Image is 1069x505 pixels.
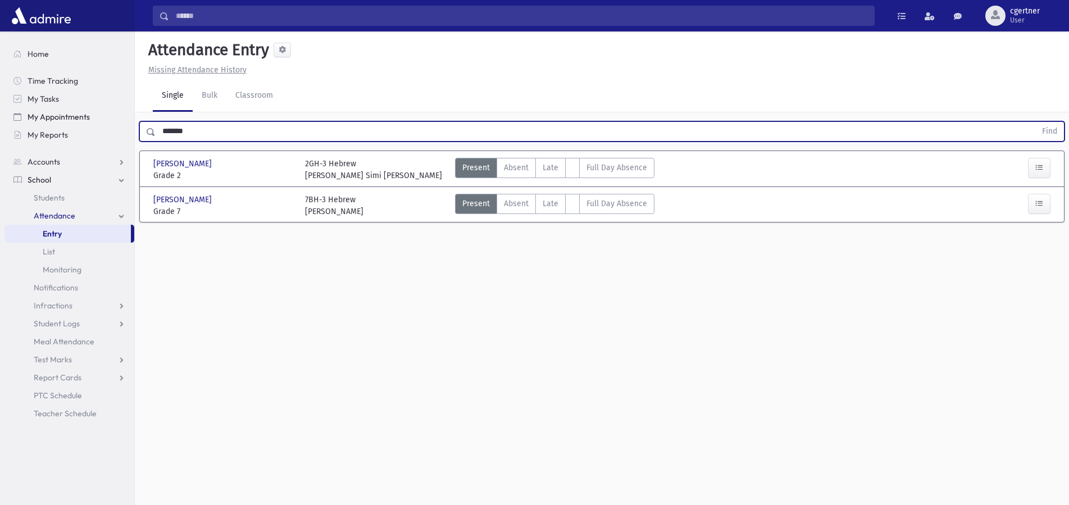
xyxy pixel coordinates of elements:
[34,336,94,347] span: Meal Attendance
[28,94,59,104] span: My Tasks
[4,315,134,333] a: Student Logs
[43,265,81,275] span: Monitoring
[543,198,558,210] span: Late
[543,162,558,174] span: Late
[4,126,134,144] a: My Reports
[34,301,72,311] span: Infractions
[455,158,654,181] div: AttTypes
[34,408,97,418] span: Teacher Schedule
[504,198,529,210] span: Absent
[34,390,82,401] span: PTC Schedule
[144,40,269,60] h5: Attendance Entry
[144,65,247,75] a: Missing Attendance History
[4,225,131,243] a: Entry
[4,404,134,422] a: Teacher Schedule
[148,65,247,75] u: Missing Attendance History
[169,6,874,26] input: Search
[226,80,282,112] a: Classroom
[586,162,647,174] span: Full Day Absence
[153,206,294,217] span: Grade 7
[153,158,214,170] span: [PERSON_NAME]
[1010,7,1040,16] span: cgertner
[4,45,134,63] a: Home
[153,170,294,181] span: Grade 2
[305,194,363,217] div: 7BH-3 Hebrew [PERSON_NAME]
[1010,16,1040,25] span: User
[462,198,490,210] span: Present
[34,283,78,293] span: Notifications
[28,112,90,122] span: My Appointments
[43,229,62,239] span: Entry
[153,80,193,112] a: Single
[28,157,60,167] span: Accounts
[4,243,134,261] a: List
[4,368,134,386] a: Report Cards
[4,333,134,351] a: Meal Attendance
[43,247,55,257] span: List
[1035,122,1064,141] button: Find
[34,319,80,329] span: Student Logs
[4,171,134,189] a: School
[586,198,647,210] span: Full Day Absence
[28,76,78,86] span: Time Tracking
[4,279,134,297] a: Notifications
[193,80,226,112] a: Bulk
[28,130,68,140] span: My Reports
[4,261,134,279] a: Monitoring
[28,175,51,185] span: School
[4,153,134,171] a: Accounts
[4,72,134,90] a: Time Tracking
[9,4,74,27] img: AdmirePro
[34,193,65,203] span: Students
[305,158,442,181] div: 2GH-3 Hebrew [PERSON_NAME] Simi [PERSON_NAME]
[4,386,134,404] a: PTC Schedule
[34,372,81,383] span: Report Cards
[455,194,654,217] div: AttTypes
[504,162,529,174] span: Absent
[34,211,75,221] span: Attendance
[4,90,134,108] a: My Tasks
[4,207,134,225] a: Attendance
[4,351,134,368] a: Test Marks
[4,189,134,207] a: Students
[153,194,214,206] span: [PERSON_NAME]
[4,297,134,315] a: Infractions
[4,108,134,126] a: My Appointments
[28,49,49,59] span: Home
[34,354,72,365] span: Test Marks
[462,162,490,174] span: Present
